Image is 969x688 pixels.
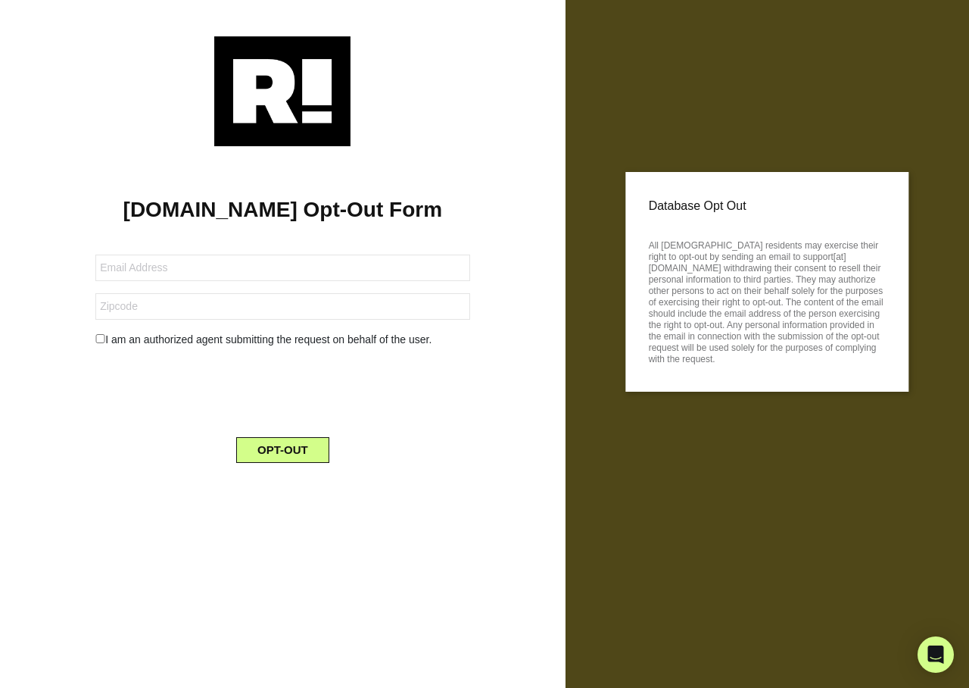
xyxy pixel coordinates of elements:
button: OPT-OUT [236,437,329,463]
p: All [DEMOGRAPHIC_DATA] residents may exercise their right to opt-out by sending an email to suppo... [649,236,886,365]
input: Zipcode [95,293,469,320]
div: Open Intercom Messenger [918,636,954,673]
iframe: reCAPTCHA [167,360,397,419]
input: Email Address [95,255,469,281]
p: Database Opt Out [649,195,886,217]
div: I am an authorized agent submitting the request on behalf of the user. [84,332,481,348]
h1: [DOMAIN_NAME] Opt-Out Form [23,197,543,223]
img: Retention.com [214,36,351,146]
